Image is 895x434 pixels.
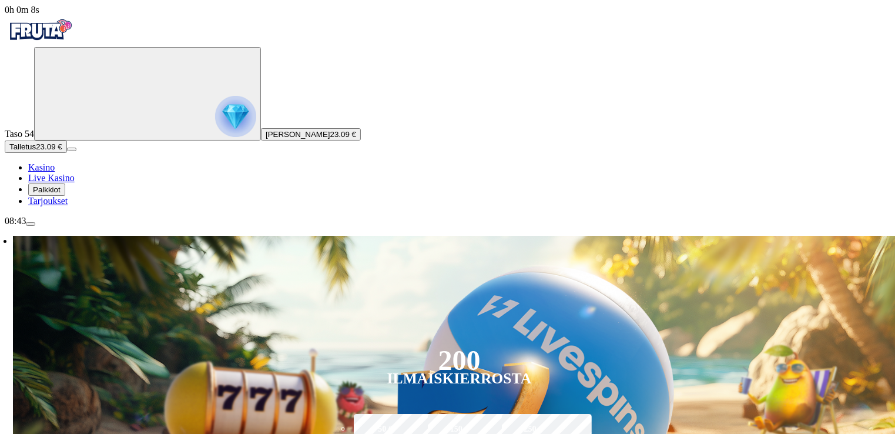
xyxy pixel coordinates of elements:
span: Talletus [9,142,36,151]
button: menu [26,222,35,226]
button: reward progress [34,47,261,141]
a: gift-inverted iconTarjoukset [28,196,68,206]
img: reward progress [215,96,256,137]
span: 08:43 [5,216,26,226]
span: Live Kasino [28,173,75,183]
div: Ilmaiskierrosta [387,372,532,386]
a: diamond iconKasino [28,162,55,172]
span: Taso 54 [5,129,34,139]
span: Kasino [28,162,55,172]
nav: Primary [5,15,890,206]
a: poker-chip iconLive Kasino [28,173,75,183]
span: 23.09 € [330,130,356,139]
button: menu [67,148,76,151]
span: Tarjoukset [28,196,68,206]
button: [PERSON_NAME]23.09 € [261,128,361,141]
span: [PERSON_NAME] [266,130,330,139]
img: Fruta [5,15,75,45]
span: 23.09 € [36,142,62,151]
span: user session time [5,5,39,15]
div: 200 [438,353,480,368]
span: Palkkiot [33,185,61,194]
button: Talletusplus icon23.09 € [5,141,67,153]
a: Fruta [5,36,75,46]
button: reward iconPalkkiot [28,183,65,196]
